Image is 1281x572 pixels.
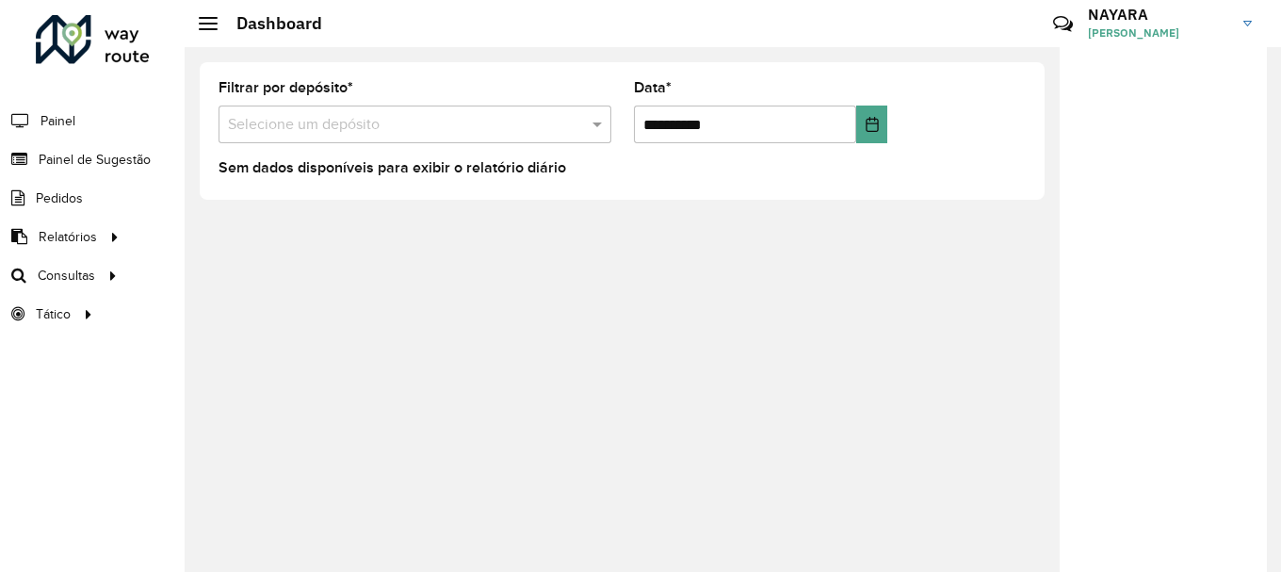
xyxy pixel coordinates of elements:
label: Data [634,76,672,99]
label: Sem dados disponíveis para exibir o relatório diário [219,156,566,179]
span: Relatórios [39,227,97,247]
label: Filtrar por depósito [219,76,353,99]
span: Pedidos [36,188,83,208]
h2: Dashboard [218,13,322,34]
span: Consultas [38,266,95,286]
span: [PERSON_NAME] [1088,25,1229,41]
span: Tático [36,304,71,324]
button: Choose Date [856,106,887,143]
a: Contato Rápido [1043,4,1083,44]
span: Painel de Sugestão [39,150,151,170]
span: Painel [41,111,75,131]
h3: NAYARA [1088,6,1229,24]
